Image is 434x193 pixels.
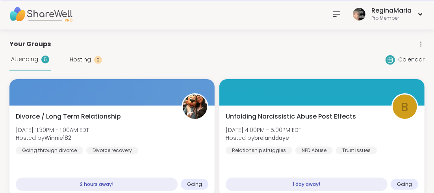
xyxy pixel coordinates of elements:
span: Attending [11,55,38,63]
span: b [401,98,409,116]
b: brelanddaye [254,134,289,142]
div: Pro Member [371,15,412,22]
img: Winnie182 [183,95,207,119]
span: Hosting [70,56,91,64]
span: Your Groups [9,39,51,49]
span: Going [397,181,412,187]
span: Divorce / Long Term Relationship [16,112,121,121]
div: 5 [41,56,49,63]
div: Trust issues [336,147,377,154]
span: [DATE] 4:00PM - 5:00PM EDT [226,126,301,134]
div: Relationship struggles [226,147,292,154]
span: Hosted by [226,134,301,142]
div: 2 hours away! [16,178,178,191]
span: Calendar [398,56,425,64]
div: 1 day away! [226,178,388,191]
img: ReginaMaria [353,8,365,20]
b: Winnie182 [45,134,71,142]
span: [DATE] 11:30PM - 1:00AM EDT [16,126,89,134]
span: Going [187,181,202,187]
div: Going through divorce [16,147,83,154]
span: Unfolding Narcissistic Abuse Post Effects [226,112,356,121]
div: NPD Abuse [295,147,333,154]
div: 0 [94,56,102,64]
div: Divorce recovery [86,147,138,154]
span: Hosted by [16,134,89,142]
div: ReginaMaria [371,6,412,15]
img: ShareWell Nav Logo [9,0,72,28]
